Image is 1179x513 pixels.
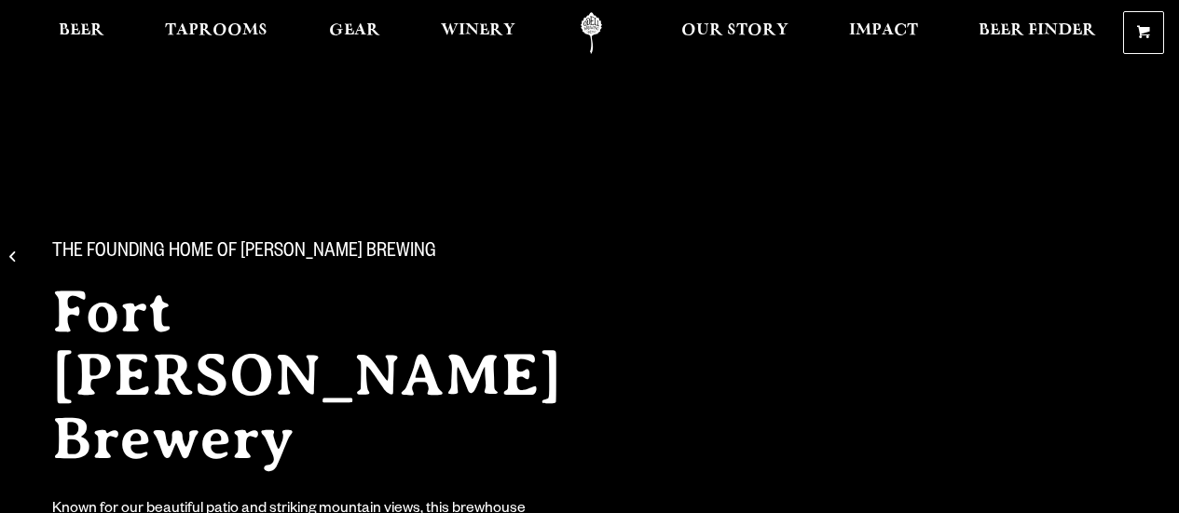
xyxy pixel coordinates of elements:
[849,23,918,38] span: Impact
[556,12,626,54] a: Odell Home
[681,23,788,38] span: Our Story
[153,12,280,54] a: Taprooms
[59,23,104,38] span: Beer
[329,23,380,38] span: Gear
[967,12,1108,54] a: Beer Finder
[317,12,392,54] a: Gear
[47,12,117,54] a: Beer
[979,23,1096,38] span: Beer Finder
[52,280,634,470] h2: Fort [PERSON_NAME] Brewery
[429,12,528,54] a: Winery
[669,12,801,54] a: Our Story
[837,12,930,54] a: Impact
[52,241,436,265] span: The Founding Home of [PERSON_NAME] Brewing
[165,23,267,38] span: Taprooms
[441,23,515,38] span: Winery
